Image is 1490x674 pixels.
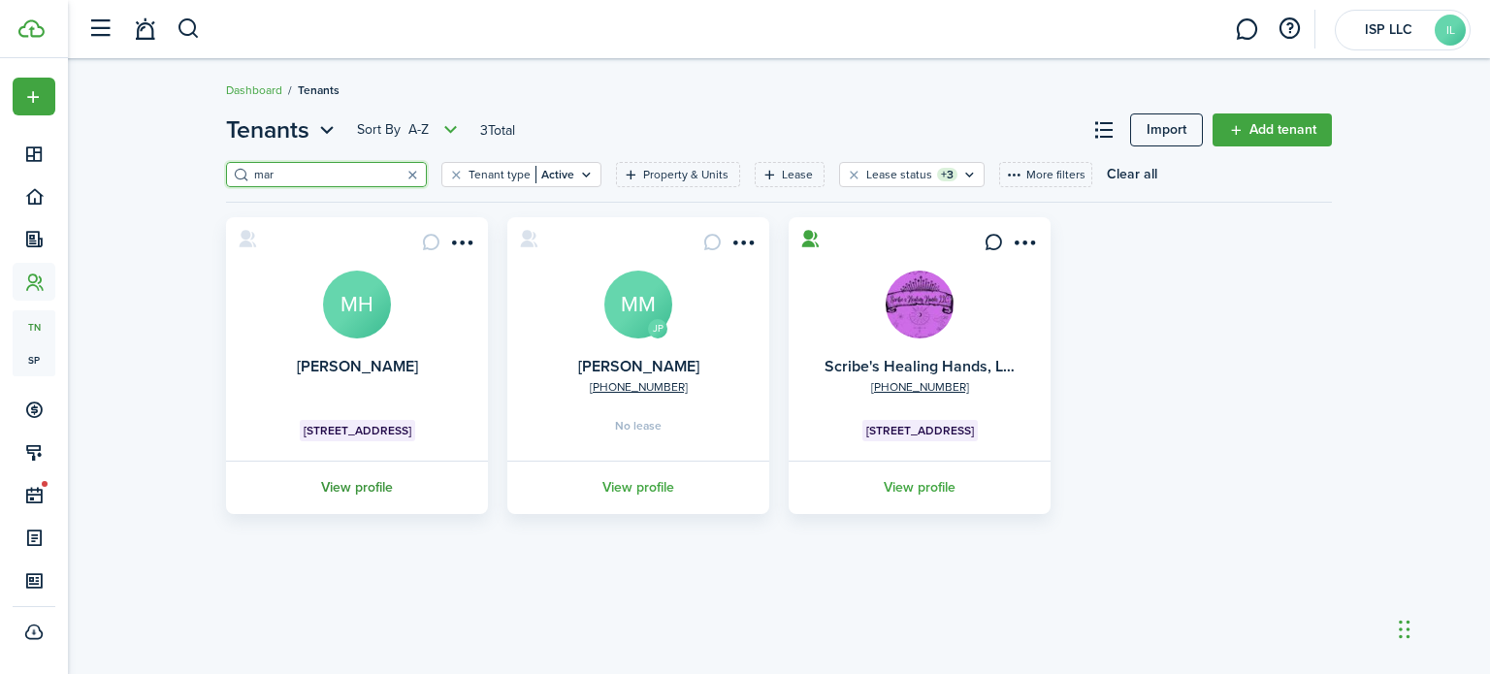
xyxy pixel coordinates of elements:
img: Scribe's Healing Hands, LLC [886,271,954,338]
a: MM [604,271,672,338]
button: Open menu [357,118,463,142]
button: Sort byA-Z [357,118,463,142]
header-page-total: 3 Total [480,120,515,141]
iframe: Chat Widget [1393,581,1490,674]
a: Import [1130,113,1203,146]
button: More filters [999,162,1092,187]
span: [STREET_ADDRESS] [304,422,411,439]
filter-tag-label: Lease status [866,166,932,183]
button: Open menu [445,233,476,259]
filter-tag: Open filter [755,162,825,187]
button: Open menu [727,233,758,259]
span: Tenants [298,81,340,99]
span: [STREET_ADDRESS] [866,422,974,439]
button: Open sidebar [81,11,118,48]
a: [PHONE_NUMBER] [871,378,969,396]
span: Tenants [226,112,309,147]
a: View profile [786,461,1053,514]
a: Add tenant [1213,113,1332,146]
button: Clear filter [448,167,465,182]
a: Dashboard [226,81,282,99]
a: Scribe's Healing Hands, LLC [825,355,1021,377]
img: TenantCloud [18,19,45,38]
button: Open resource center [1273,13,1306,46]
button: Tenants [226,112,340,147]
filter-tag-counter: +3 [937,168,957,181]
filter-tag-label: Property & Units [643,166,729,183]
button: Open menu [13,78,55,115]
a: MH [323,271,391,338]
a: Messaging [1228,5,1265,54]
div: Drag [1399,600,1410,658]
button: Search [177,13,201,46]
button: Clear filter [846,167,862,182]
filter-tag-label: Tenant type [469,166,531,183]
button: Open menu [1008,233,1039,259]
filter-tag: Open filter [441,162,601,187]
avatar-text: JP [648,319,667,338]
filter-tag-label: Lease [782,166,813,183]
span: No lease [615,420,662,432]
filter-tag: Open filter [616,162,740,187]
a: View profile [504,461,772,514]
filter-tag: Open filter [839,162,985,187]
input: Search here... [249,166,420,184]
avatar-text: IL [1435,15,1466,46]
a: [PERSON_NAME] [297,355,418,377]
a: [PHONE_NUMBER] [590,378,688,396]
a: View profile [223,461,491,514]
button: Open menu [226,112,340,147]
span: Sort by [357,120,408,140]
button: Clear all [1107,162,1157,187]
a: Notifications [126,5,163,54]
span: A-Z [408,120,429,140]
a: [PERSON_NAME] [578,355,699,377]
button: Clear search [399,161,426,188]
filter-tag-value: Active [535,166,574,183]
a: sp [13,343,55,376]
span: ISP LLC [1349,23,1427,37]
a: tn [13,310,55,343]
